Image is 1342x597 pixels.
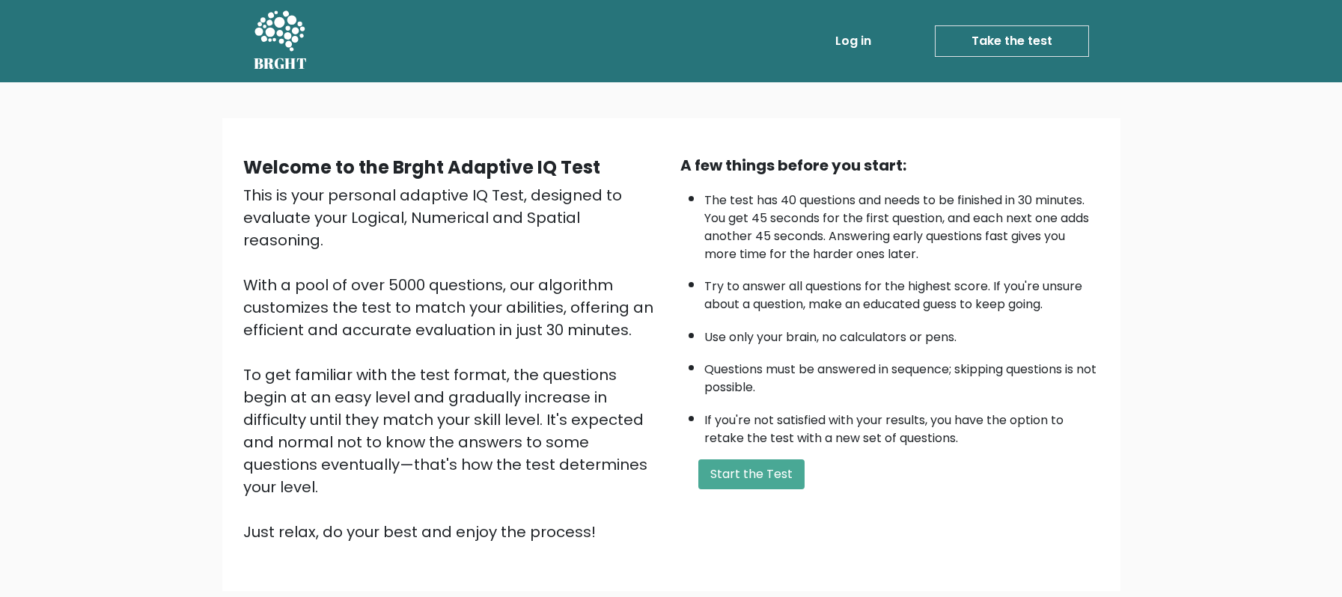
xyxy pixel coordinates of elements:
a: Log in [829,26,877,56]
a: BRGHT [254,6,308,76]
div: This is your personal adaptive IQ Test, designed to evaluate your Logical, Numerical and Spatial ... [243,184,662,543]
li: Questions must be answered in sequence; skipping questions is not possible. [704,353,1099,397]
a: Take the test [935,25,1089,57]
li: Try to answer all questions for the highest score. If you're unsure about a question, make an edu... [704,270,1099,313]
h5: BRGHT [254,55,308,73]
div: A few things before you start: [680,154,1099,177]
li: Use only your brain, no calculators or pens. [704,321,1099,346]
b: Welcome to the Brght Adaptive IQ Test [243,155,600,180]
li: The test has 40 questions and needs to be finished in 30 minutes. You get 45 seconds for the firs... [704,184,1099,263]
button: Start the Test [698,459,805,489]
li: If you're not satisfied with your results, you have the option to retake the test with a new set ... [704,404,1099,447]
